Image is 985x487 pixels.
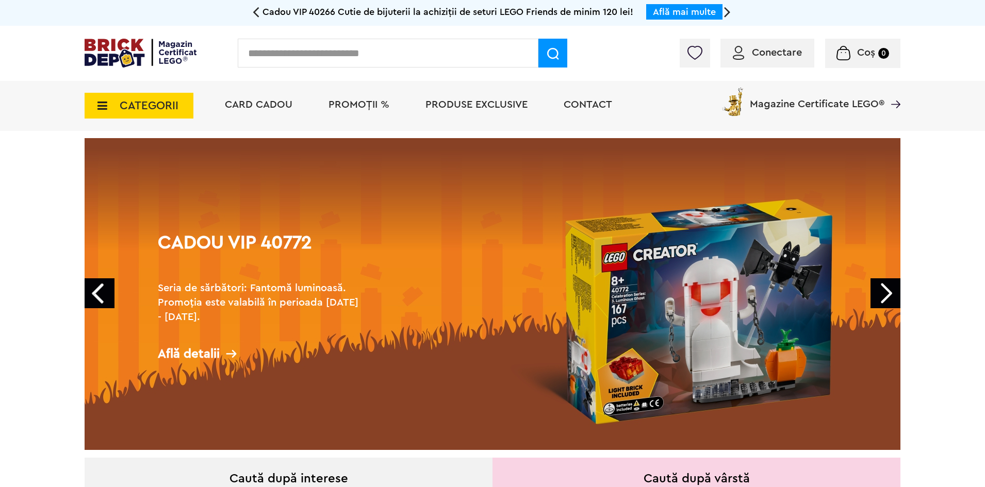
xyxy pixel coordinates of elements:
a: Next [871,278,900,308]
h1: Cadou VIP 40772 [158,233,364,271]
a: Magazine Certificate LEGO® [884,86,900,96]
a: Card Cadou [225,99,292,110]
a: PROMOȚII % [329,99,389,110]
a: Află mai multe [653,7,716,16]
a: Contact [564,99,612,110]
a: Produse exclusive [425,99,528,110]
small: 0 [878,48,889,59]
span: Coș [857,47,875,58]
div: Află detalii [158,347,364,360]
h2: Seria de sărbători: Fantomă luminoasă. Promoția este valabilă în perioada [DATE] - [DATE]. [158,281,364,324]
a: Conectare [733,47,802,58]
span: Magazine Certificate LEGO® [750,86,884,109]
a: Cadou VIP 40772Seria de sărbători: Fantomă luminoasă. Promoția este valabilă în perioada [DATE] -... [85,138,900,450]
span: Conectare [752,47,802,58]
a: Prev [85,278,114,308]
span: CATEGORII [120,100,178,111]
span: Cadou VIP 40266 Cutie de bijuterii la achiziții de seturi LEGO Friends de minim 120 lei! [262,7,633,16]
